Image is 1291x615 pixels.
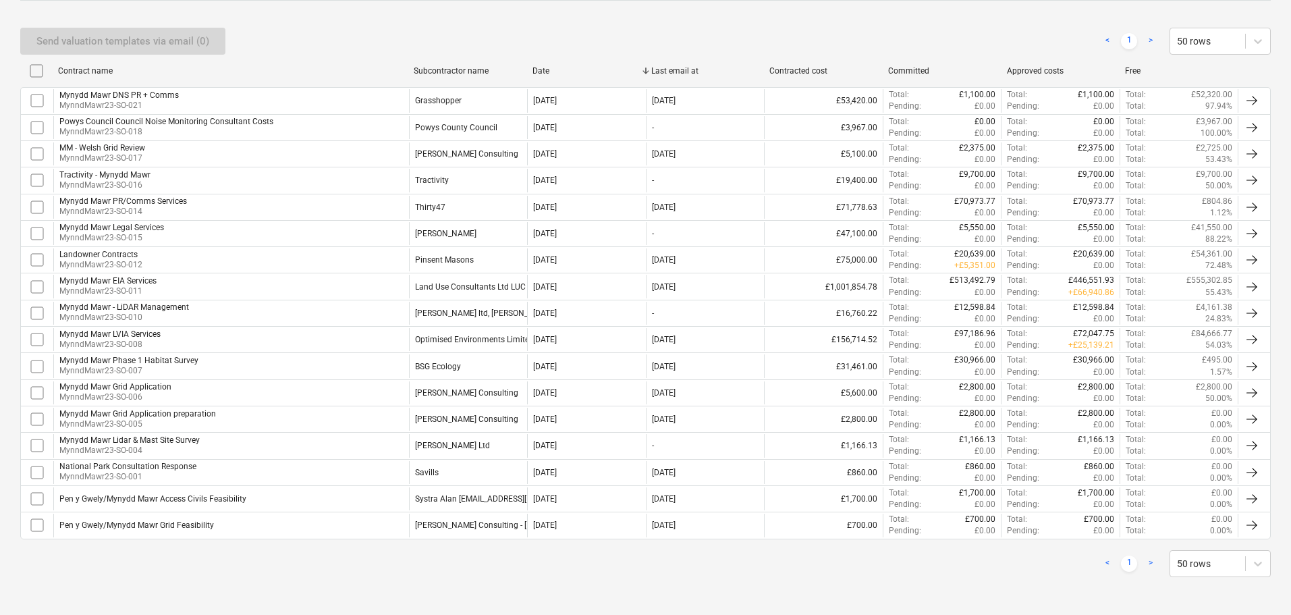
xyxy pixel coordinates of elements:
div: Grasshopper [415,96,462,105]
p: MynndMawr23-SO-018 [59,126,273,138]
p: Total : [889,354,909,366]
div: MM - Welsh Grid Review [59,143,145,153]
p: Total : [889,222,909,234]
p: £12,598.84 [1073,302,1114,313]
p: £5,550.00 [959,222,995,234]
p: £0.00 [1211,408,1232,419]
p: Total : [1126,222,1146,234]
p: Total : [1007,142,1027,154]
p: + £5,351.00 [954,260,995,271]
p: Total : [889,302,909,313]
p: £3,967.00 [1196,116,1232,128]
div: Land Use Consultants Ltd LUC [415,282,526,292]
p: £804.86 [1202,196,1232,207]
p: + £25,139.21 [1068,340,1114,351]
p: £20,639.00 [1073,248,1114,260]
p: Total : [1007,328,1027,340]
div: Eversheds Sutherland [415,229,476,238]
p: Total : [1007,196,1027,207]
p: Total : [1007,116,1027,128]
div: Committed [888,66,996,76]
p: Total : [1007,434,1027,446]
p: £860.00 [1084,461,1114,473]
p: MynndMawr23-SO-016 [59,180,150,191]
p: £0.00 [1093,116,1114,128]
p: Total : [1126,89,1146,101]
p: Total : [1126,234,1146,245]
p: £446,551.93 [1068,275,1114,286]
p: Total : [1007,354,1027,366]
p: MynndMawr23-SO-017 [59,153,145,164]
div: £53,420.00 [764,89,883,112]
p: Total : [889,275,909,286]
div: Optimised Environments Limited [415,335,534,344]
div: [DATE] [652,494,676,504]
a: Page 1 is your current page [1121,556,1137,572]
div: [DATE] [533,96,557,105]
p: MynndMawr23-SO-011 [59,286,157,297]
p: MynndMawr23-SO-007 [59,365,198,377]
p: £0.00 [974,419,995,431]
p: Pending : [1007,180,1039,192]
p: £0.00 [974,101,995,112]
p: £555,302.85 [1186,275,1232,286]
p: 0.00% [1210,473,1232,484]
div: [DATE] [533,388,557,398]
div: Systra Alan Devenny@systra.com [415,494,586,504]
p: MynndMawr23-SO-014 [59,206,187,217]
p: Total : [1126,419,1146,431]
div: Mynydd Mawr DNS PR + Comms [59,90,179,100]
div: [DATE] [652,203,676,212]
p: Pending : [1007,393,1039,404]
p: Total : [889,248,909,260]
div: £47,100.00 [764,222,883,245]
p: £0.00 [974,128,995,139]
div: £71,778.63 [764,196,883,219]
p: £41,550.00 [1191,222,1232,234]
p: Total : [889,487,909,499]
div: Mynydd Mawr EIA Services [59,276,157,286]
p: Pending : [889,101,921,112]
div: [DATE] [533,335,557,344]
p: Total : [889,328,909,340]
p: Total : [1126,180,1146,192]
p: Total : [1126,154,1146,165]
div: Last email at [651,66,759,76]
p: £0.00 [1211,487,1232,499]
div: [DATE] [533,123,557,132]
p: £1,166.13 [1078,434,1114,446]
div: Powys Council Council Noise Monitoring Consultant Costs [59,117,273,126]
p: £0.00 [1093,128,1114,139]
p: Total : [1126,499,1146,510]
p: + £66,940.86 [1068,287,1114,298]
p: £2,725.00 [1196,142,1232,154]
p: 72.48% [1205,260,1232,271]
p: Pending : [889,499,921,510]
div: Mynydd Mawr Grid Application [59,382,171,392]
p: Pending : [889,260,921,271]
div: £700.00 [764,514,883,537]
div: Pen y Gwely/Mynydd Mawr Access Civils Feasibility [59,494,246,504]
p: £1,100.00 [1078,89,1114,101]
p: £52,320.00 [1191,89,1232,101]
div: [DATE] [652,415,676,424]
p: MynndMawr23-SO-005 [59,419,216,430]
p: £0.00 [1211,461,1232,473]
div: £75,000.00 [764,248,883,271]
p: 100.00% [1201,128,1232,139]
p: Total : [889,169,909,180]
div: [DATE] [652,468,676,477]
p: Pending : [889,419,921,431]
p: £5,550.00 [1078,222,1114,234]
p: Total : [1126,446,1146,457]
p: Total : [889,434,909,446]
p: Total : [1126,248,1146,260]
div: Pinsent Masons [415,255,474,265]
p: £0.00 [1093,154,1114,165]
p: £0.00 [974,393,995,404]
p: £0.00 [974,473,995,484]
p: Pending : [1007,260,1039,271]
p: Total : [1126,328,1146,340]
p: £84,666.77 [1191,328,1232,340]
p: MynndMawr23-SO-015 [59,232,164,244]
